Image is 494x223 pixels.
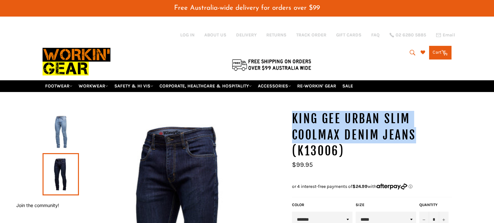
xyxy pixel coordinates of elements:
span: Free Australia-wide delivery for orders over $99 [174,5,320,11]
a: 02 6280 5885 [389,33,426,37]
a: SAFETY & HI VIS [112,80,156,92]
img: Workin Gear - KING GEE K13006 Urban Slim Coolmax Denim Jeans [46,114,76,150]
a: ABOUT US [204,32,226,38]
a: RE-WORKIN' GEAR [295,80,339,92]
a: Log in [180,32,195,38]
img: Flat $9.95 shipping Australia wide [231,58,312,72]
a: ACCESSORIES [255,80,294,92]
a: GIFT CARDS [336,32,361,38]
span: Email [443,33,455,37]
h1: KING GEE Urban Slim Coolmax Denim Jeans (K13006) [292,111,452,159]
a: FAQ [371,32,380,38]
button: Join the community! [16,203,59,208]
a: Cart [429,46,451,59]
a: WORKWEAR [76,80,111,92]
a: Email [436,33,455,38]
span: $99.95 [292,161,313,168]
a: CORPORATE, HEALTHCARE & HOSPITALITY [157,80,254,92]
a: RETURNS [266,32,286,38]
label: Size [356,202,416,208]
a: FOOTWEAR [43,80,75,92]
span: 02 6280 5885 [396,33,426,37]
label: Quantity [419,202,449,208]
a: SALE [340,80,356,92]
label: Color [292,202,352,208]
img: Workin Gear leaders in Workwear, Safety Boots, PPE, Uniforms. Australia's No.1 in Workwear [43,43,110,80]
a: DELIVERY [236,32,257,38]
a: TRACK ORDER [296,32,326,38]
